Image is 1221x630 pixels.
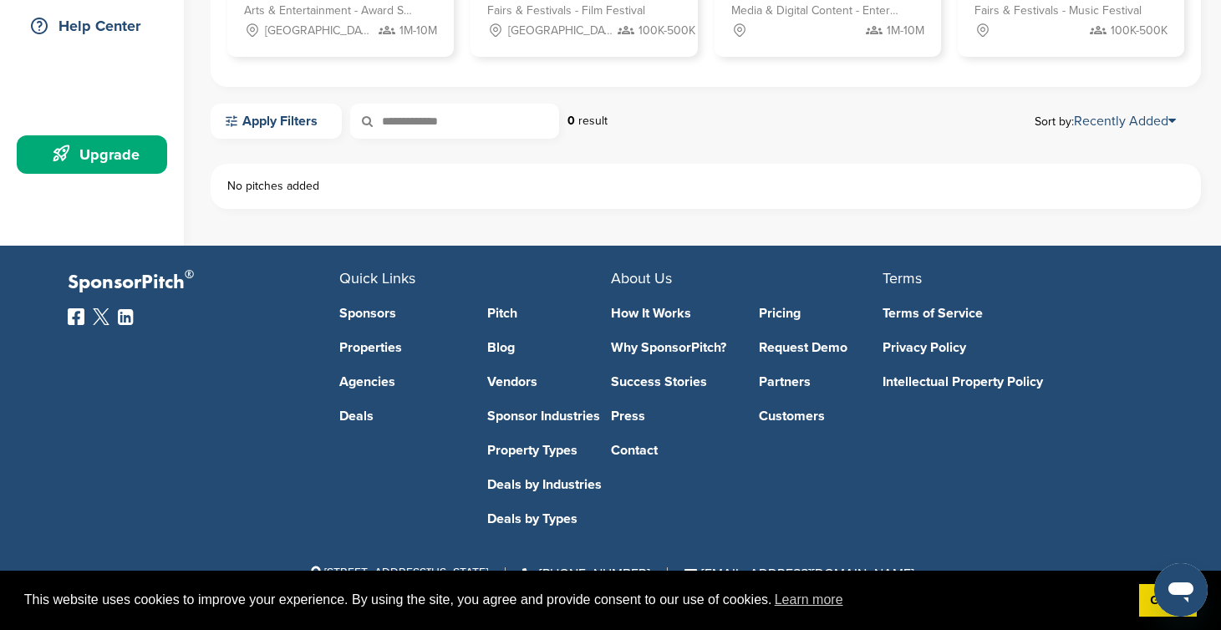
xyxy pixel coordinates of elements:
[487,375,611,389] a: Vendors
[974,2,1142,20] span: Fairs & Festivals - Music Festival
[24,587,1126,612] span: This website uses cookies to improve your experience. By using the site, you agree and provide co...
[25,140,167,170] div: Upgrade
[1035,114,1176,128] span: Sort by:
[759,409,883,423] a: Customers
[567,114,575,128] strong: 0
[185,264,194,285] span: ®
[339,341,463,354] a: Properties
[339,375,463,389] a: Agencies
[1074,113,1176,130] a: Recently Added
[227,180,1184,192] div: No pitches added
[759,307,883,320] a: Pricing
[487,307,611,320] a: Pitch
[68,308,84,325] img: Facebook
[487,409,611,423] a: Sponsor Industries
[244,2,412,20] span: Arts & Entertainment - Award Show
[1139,584,1197,617] a: dismiss cookie message
[25,11,167,41] div: Help Center
[487,512,611,526] a: Deals by Types
[68,271,339,295] p: SponsorPitch
[731,2,899,20] span: Media & Digital Content - Entertainment
[883,341,1129,354] a: Privacy Policy
[93,308,109,325] img: Twitter
[17,135,167,174] a: Upgrade
[611,269,672,287] span: About Us
[487,444,611,457] a: Property Types
[211,104,342,139] a: Apply Filters
[265,22,369,40] span: [GEOGRAPHIC_DATA], [GEOGRAPHIC_DATA]
[611,409,735,423] a: Press
[399,22,437,40] span: 1M-10M
[339,269,415,287] span: Quick Links
[772,587,846,612] a: learn more about cookies
[638,22,695,40] span: 100K-500K
[308,566,488,580] span: [STREET_ADDRESS][US_STATE]
[759,341,883,354] a: Request Demo
[487,341,611,354] a: Blog
[887,22,924,40] span: 1M-10M
[17,7,167,45] a: Help Center
[883,375,1129,389] a: Intellectual Property Policy
[883,307,1129,320] a: Terms of Service
[611,375,735,389] a: Success Stories
[508,22,613,40] span: [GEOGRAPHIC_DATA], [GEOGRAPHIC_DATA]
[1154,563,1208,617] iframe: Button to launch messaging window
[611,307,735,320] a: How It Works
[578,114,608,128] span: result
[487,478,611,491] a: Deals by Industries
[611,341,735,354] a: Why SponsorPitch?
[487,2,645,20] span: Fairs & Festivals - Film Festival
[339,307,463,320] a: Sponsors
[339,409,463,423] a: Deals
[611,444,735,457] a: Contact
[759,375,883,389] a: Partners
[684,566,914,582] a: [EMAIL_ADDRESS][DOMAIN_NAME]
[1111,22,1168,40] span: 100K-500K
[883,269,922,287] span: Terms
[522,566,650,582] a: [PHONE_NUMBER]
